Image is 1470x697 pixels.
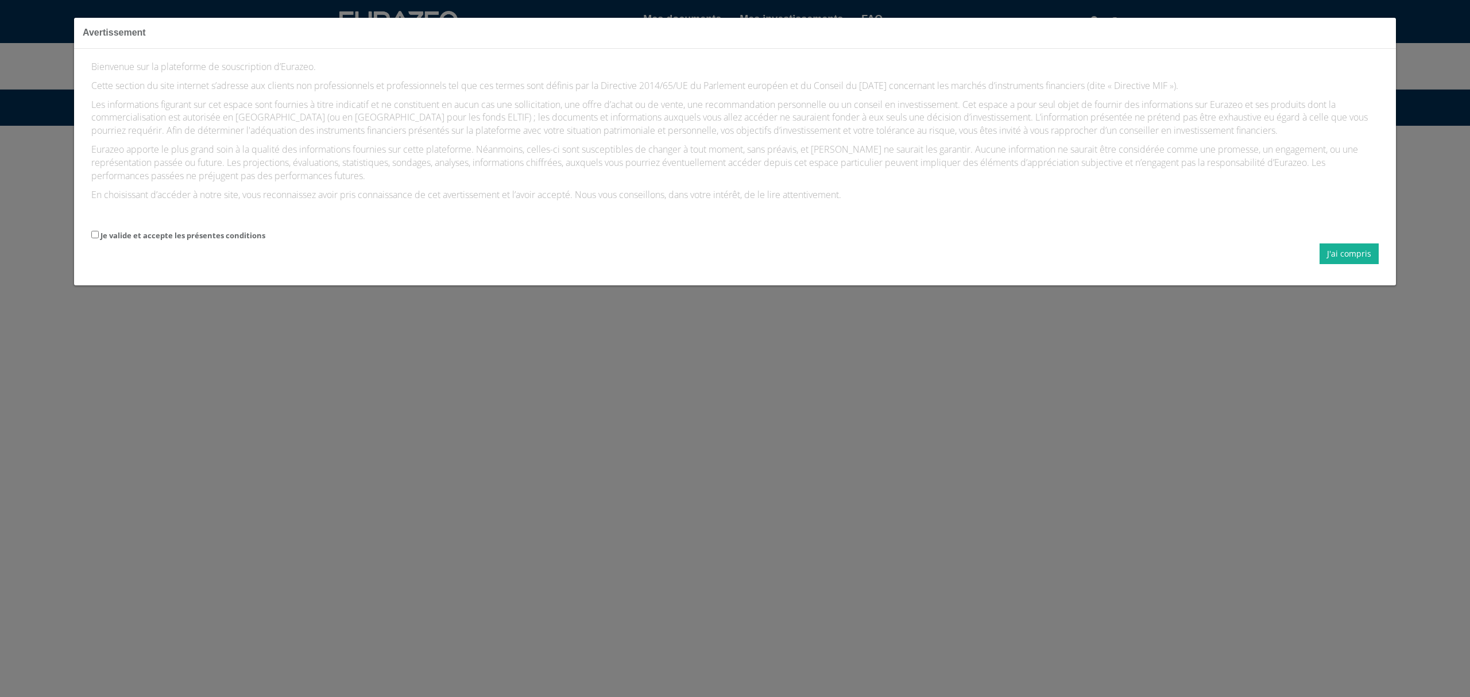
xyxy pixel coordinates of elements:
[83,26,1387,40] h3: Avertissement
[91,79,1379,92] p: Cette section du site internet s’adresse aux clients non professionnels et professionnels tel que...
[91,143,1379,183] p: Eurazeo apporte le plus grand soin à la qualité des informations fournies sur cette plateforme. N...
[91,98,1379,138] p: Les informations figurant sur cet espace sont fournies à titre indicatif et ne constituent en auc...
[91,188,1379,202] p: En choisissant d’accéder à notre site, vous reconnaissez avoir pris connaissance de cet avertisse...
[91,60,1379,73] p: Bienvenue sur la plateforme de souscription d’Eurazeo.
[100,230,265,241] label: Je valide et accepte les présentes conditions
[1320,243,1379,264] button: J'ai compris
